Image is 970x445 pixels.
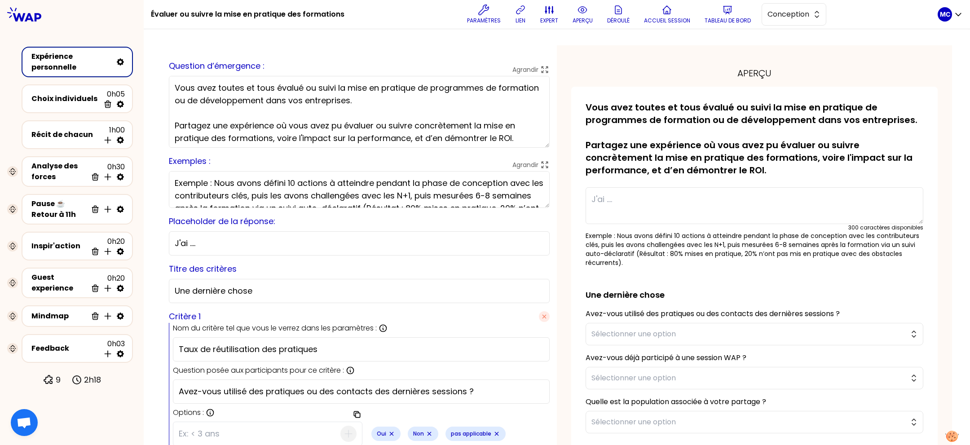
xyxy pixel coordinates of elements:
[586,101,923,176] p: Vous avez toutes et tous évalué ou suivi la mise en pratique de programmes de formation ou de dév...
[169,76,550,148] textarea: Vous avez toutes et tous évalué ou suivi la mise en pratique de programmes de formation ou de dév...
[31,272,87,294] div: Guest experience
[573,17,593,24] p: aperçu
[31,93,100,104] div: Choix individuels
[586,231,923,267] p: Exemple : Nous avons défini 10 actions à atteindre pendant la phase de conception avec les contri...
[512,65,538,74] p: Agrandir
[586,352,746,363] label: Avez-vous déjà participé à une session WAP ?
[586,367,923,389] button: Sélectionner une option
[169,310,201,323] label: Critère 1
[169,171,550,208] textarea: Exemple : Nous avons défini 10 actions à atteindre pendant la phase de conception avec les contri...
[586,411,923,433] button: Sélectionner une option
[586,323,923,345] button: Sélectionner une option
[493,430,500,437] button: Remove small badge
[87,162,125,181] div: 0h30
[463,1,504,28] button: Paramètres
[31,129,100,140] div: Récit de chacun
[179,343,544,356] input: Ex: Expérience
[87,273,125,293] div: 0h20
[100,339,125,358] div: 0h03
[31,343,100,354] div: Feedback
[31,161,87,182] div: Analyse des forces
[100,89,125,109] div: 0h05
[169,60,265,71] label: Question d’émergence :
[540,17,558,24] p: expert
[31,51,112,73] div: Expérience personnelle
[640,1,694,28] button: Accueil session
[767,9,808,20] span: Conception
[426,430,433,437] button: Remove small badge
[591,417,905,427] span: Sélectionner une option
[408,427,438,441] div: Non
[169,216,275,227] label: Placeholder de la réponse:
[173,365,344,376] p: Question posée aux participants pour ce critère :
[848,224,923,231] div: 300 caractères disponibles
[31,311,87,322] div: Mindmap
[537,1,562,28] button: expert
[569,1,596,28] button: aperçu
[511,1,529,28] button: lien
[371,427,401,441] div: Oui
[31,198,87,220] div: Pause ☕️ Retour à 11h
[604,1,633,28] button: Déroulé
[11,409,38,436] div: Ouvrir le chat
[84,374,101,386] p: 2h18
[100,125,125,145] div: 1h00
[179,385,544,398] input: Ex: Combien d'années d'éxpérience avez-vous ?
[644,17,690,24] p: Accueil session
[512,160,538,169] p: Agrandir
[586,308,840,319] label: Avez-vous utilisé des pratiques ou des contacts des dernières sessions ?
[701,1,754,28] button: Tableau de bord
[169,263,237,274] label: Titre des critères
[586,274,923,301] h2: Une dernière chose
[31,241,87,251] div: Inspir'action
[87,236,125,256] div: 0h20
[940,10,950,19] p: MC
[571,67,938,79] div: aperçu
[762,3,826,26] button: Conception
[169,155,211,167] label: Exemples :
[591,373,905,383] span: Sélectionner une option
[388,430,395,437] button: Remove small badge
[56,374,61,386] p: 9
[705,17,751,24] p: Tableau de bord
[173,407,204,418] span: Options :
[467,17,501,24] p: Paramètres
[586,397,766,407] label: Quelle est la population associée à votre partage ?
[173,323,377,334] p: Nom du critère tel que vous le verrez dans les paramètres :
[445,427,506,441] div: pas applicable
[516,17,525,24] p: lien
[607,17,630,24] p: Déroulé
[591,329,905,339] span: Sélectionner une option
[938,7,963,22] button: MC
